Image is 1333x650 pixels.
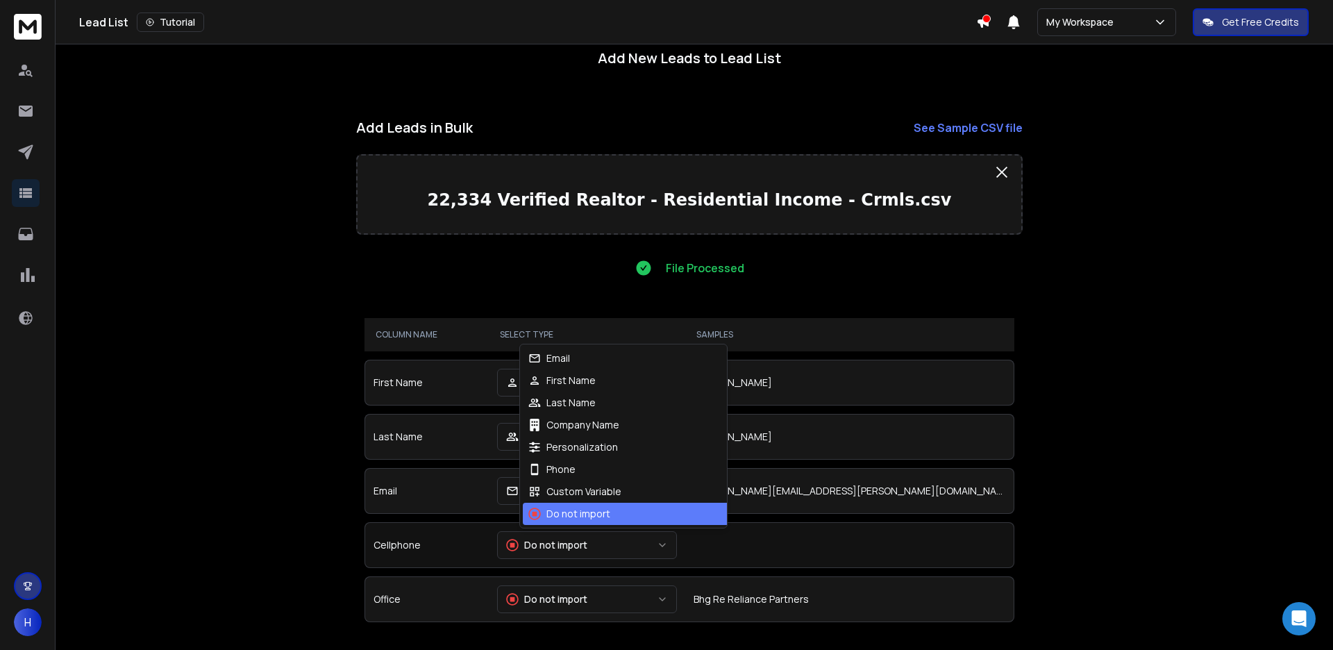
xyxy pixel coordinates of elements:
p: My Workspace [1046,15,1119,29]
div: Do not import [506,538,587,552]
td: Email [364,468,489,514]
div: Personalization [528,440,618,454]
h1: Add New Leads to Lead List [598,49,781,68]
div: Do not import [528,507,610,521]
td: First Name [364,360,489,406]
td: [PERSON_NAME] [685,360,1014,406]
strong: See Sample CSV file [914,120,1023,135]
div: Company Name [528,418,619,432]
th: SAMPLES [685,318,1014,351]
div: Do not import [506,592,587,606]
div: Custom Variable [528,485,621,499]
div: Phone [528,462,576,476]
button: Tutorial [137,12,204,32]
td: Last Name [364,414,489,460]
div: Email [528,351,570,365]
div: First Name [528,374,596,387]
div: Lead List [79,12,976,32]
td: Cellphone [364,522,489,568]
th: COLUMN NAME [364,318,489,351]
p: 22,334 Verified Realtor - Residential Income - Crmls.csv [369,189,1010,211]
td: Bhg Re Reliance Partners [685,576,1014,622]
div: First Name [506,376,573,390]
div: Open Intercom Messenger [1282,602,1316,635]
div: Email [506,484,548,498]
h1: Add Leads in Bulk [356,118,473,137]
span: H [14,608,42,636]
div: Last Name [506,430,573,444]
td: [PERSON_NAME] [685,414,1014,460]
td: Office [364,576,489,622]
p: Get Free Credits [1222,15,1299,29]
p: File Processed [666,260,744,276]
td: [PERSON_NAME][EMAIL_ADDRESS][PERSON_NAME][DOMAIN_NAME] [685,468,1014,514]
div: Last Name [528,396,596,410]
th: SELECT TYPE [489,318,685,351]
